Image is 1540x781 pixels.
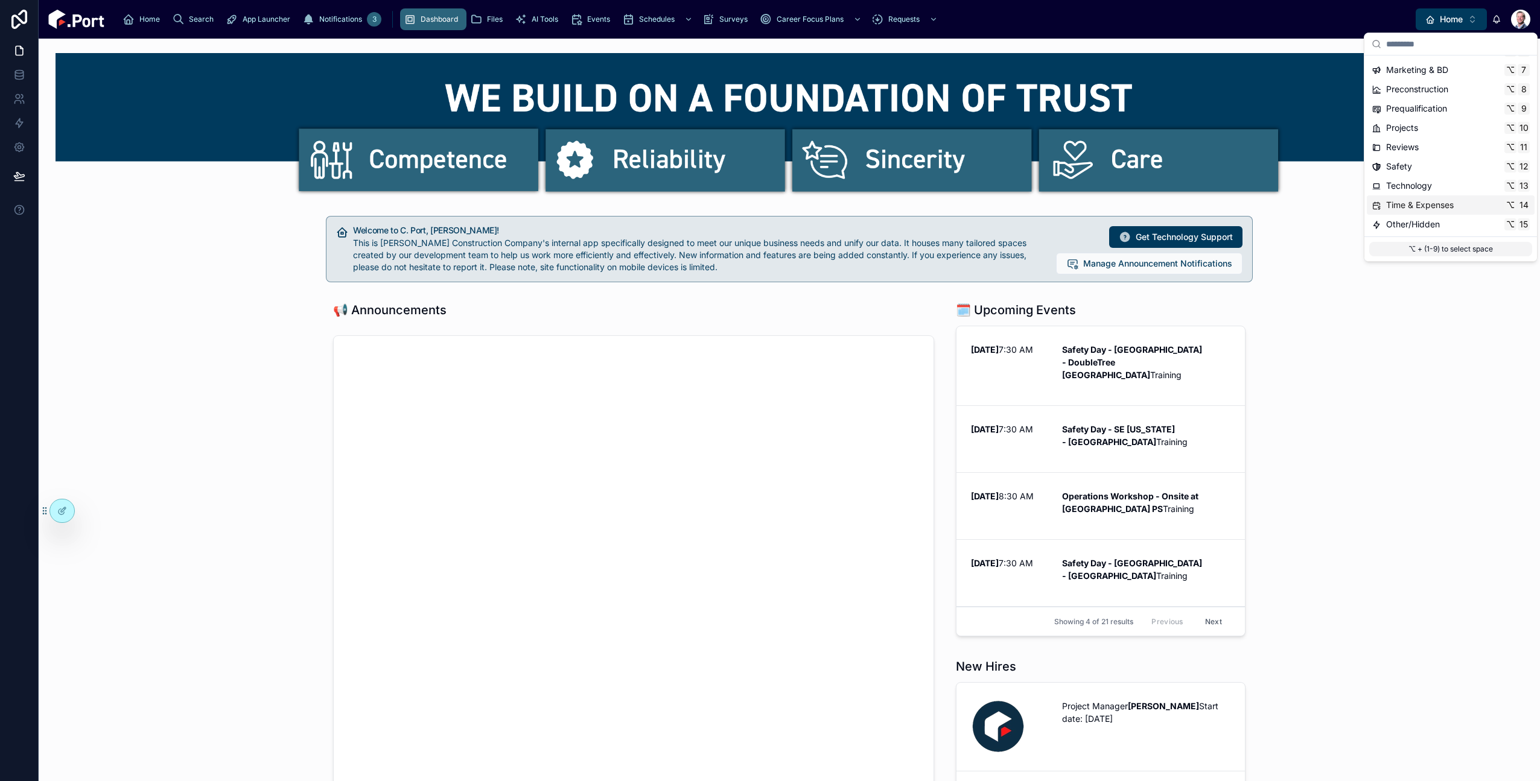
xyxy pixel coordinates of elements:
img: Backup Image [971,700,1025,754]
span: 11 [1519,142,1529,152]
span: Surveys [719,14,748,24]
span: 8 [1519,84,1529,94]
a: Dashboard [400,8,466,30]
p: Training [1062,490,1230,515]
a: Files [466,8,511,30]
span: Marketing & BD [1386,64,1448,76]
p: Project Manager Start date: [DATE] [1062,700,1230,725]
h1: New Hires [956,658,1016,675]
span: Projects [1386,122,1418,134]
span: Dashboard [421,14,458,24]
a: Notifications3 [299,8,385,30]
span: Technology [1386,180,1432,192]
p: ⌥ + (1-9) to select space [1369,242,1532,256]
span: 15 [1519,220,1529,229]
a: [DATE]7:30 AMSafety Day - [GEOGRAPHIC_DATA] - DoubleTree [GEOGRAPHIC_DATA]Training [956,326,1245,406]
a: Career Focus Plans [756,8,868,30]
a: Schedules [619,8,699,30]
strong: [PERSON_NAME] [1128,701,1199,711]
span: ⌥ [1506,162,1515,171]
span: Home [1440,13,1463,25]
span: App Launcher [243,14,290,24]
strong: [DATE] [971,344,999,355]
span: Preconstruction [1386,83,1448,95]
span: ⌥ [1506,104,1515,113]
strong: Safety Day - SE [US_STATE] - [GEOGRAPHIC_DATA] [1062,424,1177,447]
p: 7:30 AM [971,557,1048,569]
div: This is Clark Construction Company's internal app specifically designed to meet our unique busine... [353,237,1046,273]
p: Training [1062,343,1230,381]
span: Schedules [639,14,675,24]
h1: 📢 Announcements [333,302,447,318]
button: Get Technology Support [1109,226,1242,248]
span: Events [587,14,610,24]
span: Reviews [1386,141,1419,153]
span: Time & Expenses [1386,199,1454,211]
span: 7 [1519,65,1529,75]
a: Home [119,8,168,30]
span: Other/Hidden [1386,218,1440,230]
button: Next [1197,612,1230,631]
p: Training [1062,557,1230,582]
span: ⌥ [1506,200,1515,210]
strong: Operations Workshop - Onsite at [GEOGRAPHIC_DATA] PS [1062,491,1200,514]
img: 22972-cportbannew_topban3-02.png [56,53,1523,197]
strong: [DATE] [971,558,999,568]
a: Requests [868,8,944,30]
span: Safety [1386,160,1412,172]
span: This is [PERSON_NAME] Construction Company's internal app specifically designed to meet our uniqu... [353,238,1026,272]
button: Manage Announcement Notifications [1056,253,1242,274]
span: 14 [1519,200,1529,210]
strong: [DATE] [971,491,999,501]
span: Files [487,14,503,24]
span: 9 [1519,104,1529,113]
span: ⌥ [1506,123,1515,133]
span: 13 [1519,181,1529,191]
div: scrollable content [114,6,1416,33]
strong: Safety Day - [GEOGRAPHIC_DATA] - DoubleTree [GEOGRAPHIC_DATA] [1062,344,1204,380]
span: ⌥ [1506,84,1515,94]
span: Prequalification [1386,103,1447,115]
strong: Safety Day - [GEOGRAPHIC_DATA] - [GEOGRAPHIC_DATA] [1062,558,1204,581]
div: 3 [367,12,381,27]
span: Notifications [319,14,362,24]
span: Home [139,14,160,24]
a: Events [567,8,619,30]
span: Manage Announcement Notifications [1083,258,1232,270]
h5: Welcome to C. Port, Matt! [353,226,1046,235]
span: Search [189,14,214,24]
span: ⌥ [1506,220,1515,229]
strong: [DATE] [971,424,999,434]
p: 7:30 AM [971,423,1048,435]
h1: 🗓️ Upcoming Events [956,302,1076,318]
p: 8:30 AM [971,490,1048,502]
span: 10 [1519,123,1529,133]
a: Surveys [699,8,756,30]
a: App Launcher [222,8,299,30]
span: Showing 4 of 21 results [1054,617,1133,627]
span: ⌥ [1506,181,1515,191]
span: ⌥ [1506,65,1515,75]
span: ⌥ [1506,142,1515,152]
span: 12 [1519,162,1529,171]
span: Requests [888,14,920,24]
span: AI Tools [532,14,558,24]
a: [DATE]7:30 AMSafety Day - SE [US_STATE] - [GEOGRAPHIC_DATA]Training [956,406,1245,473]
p: Training [1062,423,1230,448]
span: Get Technology Support [1136,231,1233,243]
p: 7:30 AM [971,343,1048,356]
a: [DATE]8:30 AMOperations Workshop - Onsite at [GEOGRAPHIC_DATA] PSTraining [956,473,1245,540]
a: Search [168,8,222,30]
a: [DATE]7:30 AMSafety Day - [GEOGRAPHIC_DATA] - [GEOGRAPHIC_DATA]Training [956,540,1245,607]
a: AI Tools [511,8,567,30]
span: Career Focus Plans [777,14,844,24]
button: Select Button [1416,8,1487,30]
div: Suggestions [1364,55,1537,236]
img: App logo [48,10,104,29]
